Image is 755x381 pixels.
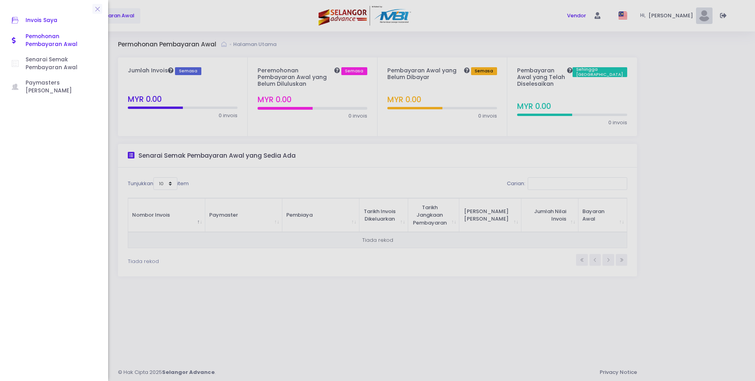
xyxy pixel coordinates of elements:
[4,29,104,52] a: Pemohonan Pembayaran Awal
[4,75,104,99] a: Paymasters [PERSON_NAME]
[26,56,96,72] span: Senarai Semak Pembayaran Awal
[26,79,96,95] span: Paymasters [PERSON_NAME]
[4,12,104,29] a: Invois Saya
[26,33,96,49] span: Pemohonan Pembayaran Awal
[26,15,96,26] span: Invois Saya
[4,52,104,75] a: Senarai Semak Pembayaran Awal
